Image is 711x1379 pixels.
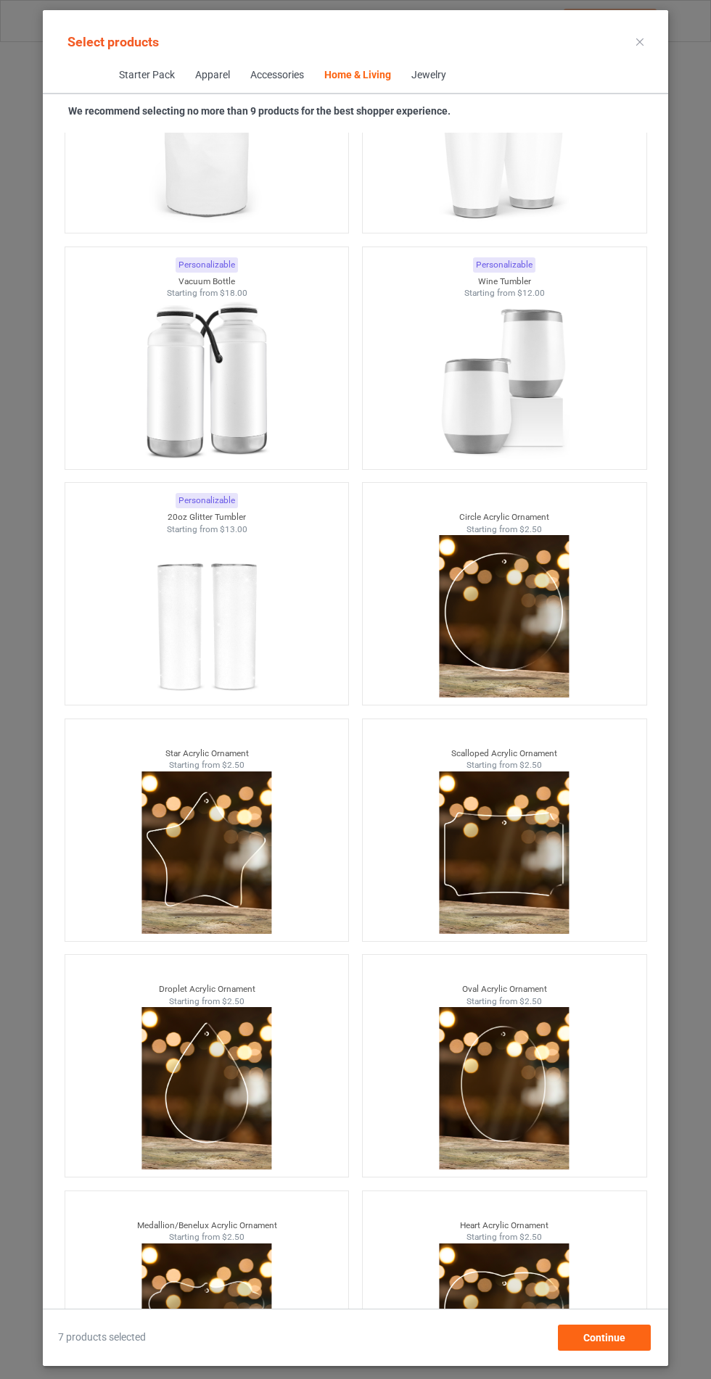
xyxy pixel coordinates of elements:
[141,1007,271,1169] img: drop-thumbnail.png
[219,288,247,298] span: $18.00
[363,1219,646,1232] div: Heart Acrylic Ornament
[219,524,247,534] span: $13.00
[222,760,244,770] span: $2.50
[519,524,542,534] span: $2.50
[439,535,569,697] img: circle-thumbnail.png
[439,771,569,934] img: scalloped-thumbnail.png
[65,523,349,536] div: Starting from
[363,287,646,299] div: Starting from
[176,493,238,508] div: Personalizable
[363,748,646,760] div: Scalloped Acrylic Ornament
[517,288,545,298] span: $12.00
[363,995,646,1008] div: Starting from
[439,299,569,462] img: regular.jpg
[363,1231,646,1243] div: Starting from
[194,68,229,83] div: Apparel
[439,63,569,225] img: regular.jpg
[363,759,646,771] div: Starting from
[141,535,271,697] img: regular.jpg
[65,1219,349,1232] div: Medallion/Benelux Acrylic Ornament
[65,995,349,1008] div: Starting from
[141,63,271,225] img: regular.jpg
[65,748,349,760] div: Star Acrylic Ornament
[558,1325,651,1351] div: Continue
[250,68,303,83] div: Accessories
[363,511,646,523] div: Circle Acrylic Ornament
[141,299,271,462] img: regular.jpg
[222,1232,244,1242] span: $2.50
[363,276,646,288] div: Wine Tumbler
[473,257,535,273] div: Personalizable
[65,511,349,523] div: 20oz Glitter Tumbler
[363,983,646,995] div: Oval Acrylic Ornament
[363,523,646,536] div: Starting from
[68,105,451,117] strong: We recommend selecting no more than 9 products for the best shopper experience.
[176,257,238,273] div: Personalizable
[58,1330,146,1345] span: 7 products selected
[65,983,349,995] div: Droplet Acrylic Ornament
[411,68,445,83] div: Jewelry
[67,34,159,49] span: Select products
[65,759,349,771] div: Starting from
[65,276,349,288] div: Vacuum Bottle
[141,771,271,934] img: star-thumbnail.png
[519,760,542,770] span: $2.50
[324,68,390,83] div: Home & Living
[439,1007,569,1169] img: oval-thumbnail.png
[65,287,349,299] div: Starting from
[519,996,542,1006] span: $2.50
[65,1231,349,1243] div: Starting from
[583,1332,625,1343] span: Continue
[519,1232,542,1242] span: $2.50
[222,996,244,1006] span: $2.50
[108,58,184,93] span: Starter Pack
